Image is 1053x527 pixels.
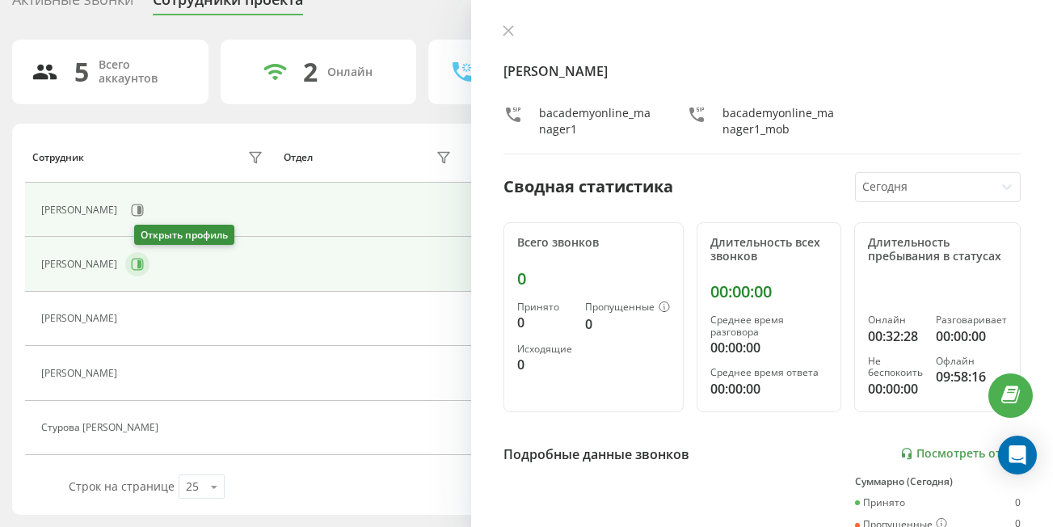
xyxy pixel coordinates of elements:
div: 00:00:00 [710,282,828,301]
div: 00:32:28 [868,327,923,346]
div: 0 [585,314,670,334]
div: 25 [186,479,199,495]
div: Пропущенные [585,301,670,314]
div: Офлайн [936,356,1007,367]
div: 00:00:00 [936,327,1007,346]
span: Строк на странице [69,479,175,494]
div: 0 [1015,497,1021,508]
div: Сотрудник [32,152,84,163]
h4: [PERSON_NAME] [503,61,1021,81]
div: Cтурова [PERSON_NAME] [41,422,162,433]
div: 0 [517,269,670,289]
a: Посмотреть отчет [900,447,1021,461]
div: Длительность всех звонков [710,236,828,263]
div: Open Intercom Messenger [998,436,1037,474]
div: 5 [74,57,89,87]
div: Онлайн [868,314,923,326]
div: Отдел [284,152,313,163]
div: Всего звонков [517,236,670,250]
div: 09:58:16 [936,367,1007,386]
div: Онлайн [327,65,373,79]
div: [PERSON_NAME] [41,204,121,216]
div: Не беспокоить [868,356,923,379]
div: Длительность пребывания в статусах [868,236,1007,263]
div: [PERSON_NAME] [41,259,121,270]
div: 00:00:00 [710,379,828,398]
div: Принято [855,497,905,508]
div: Открыть профиль [134,225,234,245]
div: 0 [517,355,572,374]
div: 00:00:00 [710,338,828,357]
div: Подробные данные звонков [503,445,689,464]
div: bacademyonline_manager1 [539,105,655,137]
div: bacademyonline_manager1_mob [722,105,838,137]
div: Принято [517,301,572,313]
div: 00:00:00 [868,379,923,398]
div: Исходящие [517,344,572,355]
div: [PERSON_NAME] [41,368,121,379]
div: [PERSON_NAME] [41,313,121,324]
div: Всего аккаунтов [99,58,189,86]
div: 0 [517,313,572,332]
div: Среднее время ответа [710,367,828,378]
div: Суммарно (Сегодня) [855,476,1021,487]
div: 2 [303,57,318,87]
div: Сводная статистика [503,175,673,199]
div: Разговаривает [936,314,1007,326]
div: Среднее время разговора [710,314,828,338]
